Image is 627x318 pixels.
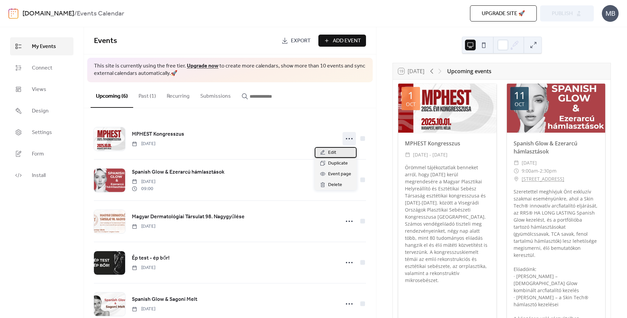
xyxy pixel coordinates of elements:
[132,178,155,185] span: [DATE]
[8,8,18,19] img: logo
[447,67,491,75] div: Upcoming events
[328,170,351,178] span: Event page
[413,151,448,159] span: [DATE] - [DATE]
[10,80,73,98] a: Views
[132,223,155,230] span: [DATE]
[318,35,366,47] button: Add Event
[77,7,124,20] b: Events Calendar
[328,149,336,157] span: Edit
[482,10,525,18] span: Upgrade site 🚀
[10,102,73,120] a: Design
[195,82,236,107] button: Submissions
[538,167,540,175] span: -
[132,185,155,192] span: 09:00
[74,7,77,20] b: /
[32,43,56,51] span: My Events
[132,130,184,138] span: MPHEST Kongresszus
[94,62,366,78] span: This site is currently using the free tier. to create more calendars, show more than 10 events an...
[22,7,74,20] a: [DOMAIN_NAME]
[515,102,524,107] div: Oct
[406,102,416,107] div: Oct
[328,160,348,168] span: Duplicate
[10,37,73,55] a: My Events
[10,166,73,184] a: Install
[132,264,155,271] span: [DATE]
[132,254,170,263] a: Ép test - ép bőr!
[408,90,414,100] div: 1
[132,130,184,139] a: MPHEST Kongresszus
[32,86,46,94] span: Views
[32,107,49,115] span: Design
[132,296,197,304] span: Spanish Glow & Sagoni Melt
[514,159,519,167] div: ​
[32,64,52,72] span: Connect
[94,34,117,48] span: Events
[333,37,361,45] span: Add Event
[133,82,161,107] button: Past (1)
[132,213,245,221] a: Magyar Dermatológiai Társulat 98. Nagygyűlése
[514,90,525,100] div: 11
[10,145,73,163] a: Form
[10,59,73,77] a: Connect
[161,82,195,107] button: Recurring
[187,61,218,71] a: Upgrade now
[540,167,557,175] span: 2:30pm
[91,82,133,108] button: Upcoming (6)
[522,167,538,175] span: 9:00am
[507,139,605,155] div: Spanish Glow & Ezerarcú hámlasztások
[291,37,311,45] span: Export
[514,175,519,183] div: ​
[32,172,46,180] span: Install
[32,129,52,137] span: Settings
[514,167,519,175] div: ​
[522,175,564,183] a: [STREET_ADDRESS]
[132,306,155,313] span: [DATE]
[328,181,342,189] span: Delete
[132,213,245,221] span: Magyar Dermatológiai Társulat 98. Nagygyűlése
[398,139,497,147] div: MPHEST Kongresszus
[522,159,537,167] span: [DATE]
[132,168,224,177] a: Spanish Glow & Ezerarcú hámlasztások
[405,151,410,159] div: ​
[602,5,619,22] div: MB
[276,35,316,47] a: Export
[132,140,155,147] span: [DATE]
[398,164,497,284] div: Örömmel tájékoztatlak benneket arról, hogy [DATE] kerül megrendesére a Magyar Plasztikai Helyreál...
[10,123,73,141] a: Settings
[32,150,44,158] span: Form
[132,295,197,304] a: Spanish Glow & Sagoni Melt
[470,5,537,21] button: Upgrade site 🚀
